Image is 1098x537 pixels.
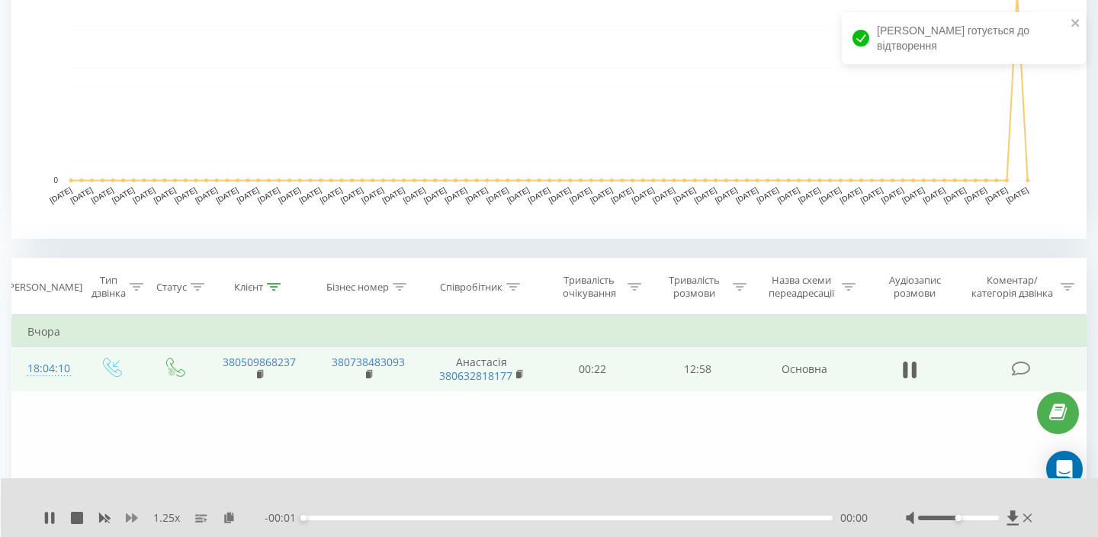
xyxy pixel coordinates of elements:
[1071,17,1081,31] button: close
[439,368,512,383] a: 380632818177
[776,185,801,204] text: [DATE]
[955,515,962,521] div: Accessibility label
[194,185,219,204] text: [DATE]
[942,185,968,204] text: [DATE]
[817,185,843,204] text: [DATE]
[152,185,178,204] text: [DATE]
[734,185,759,204] text: [DATE]
[298,185,323,204] text: [DATE]
[443,185,468,204] text: [DATE]
[645,347,750,391] td: 12:58
[963,185,988,204] text: [DATE]
[873,274,956,300] div: Аудіозапис розмови
[764,274,838,300] div: Назва схеми переадресації
[842,12,1086,64] div: [PERSON_NAME] готується до відтворення
[48,185,73,204] text: [DATE]
[69,185,95,204] text: [DATE]
[173,185,198,204] text: [DATE]
[568,185,593,204] text: [DATE]
[714,185,739,204] text: [DATE]
[422,185,448,204] text: [DATE]
[901,185,926,204] text: [DATE]
[589,185,614,204] text: [DATE]
[91,274,126,300] div: Тип дзвінка
[755,185,780,204] text: [DATE]
[840,510,868,526] span: 00:00
[360,185,385,204] text: [DATE]
[319,185,344,204] text: [DATE]
[922,185,947,204] text: [DATE]
[485,185,510,204] text: [DATE]
[223,355,296,369] a: 380509868237
[12,317,1087,347] td: Вчора
[750,347,859,391] td: Основна
[53,176,58,185] text: 0
[1046,451,1083,487] div: Open Intercom Messenger
[651,185,676,204] text: [DATE]
[256,185,281,204] text: [DATE]
[156,281,187,294] div: Статус
[234,281,263,294] div: Клієнт
[659,274,729,300] div: Тривалість розмови
[332,355,405,369] a: 380738483093
[265,510,303,526] span: - 00:01
[672,185,697,204] text: [DATE]
[277,185,302,204] text: [DATE]
[693,185,718,204] text: [DATE]
[423,347,541,391] td: Анастасія
[111,185,136,204] text: [DATE]
[300,515,307,521] div: Accessibility label
[90,185,115,204] text: [DATE]
[440,281,502,294] div: Співробітник
[797,185,822,204] text: [DATE]
[554,274,624,300] div: Тривалість очікування
[880,185,905,204] text: [DATE]
[326,281,389,294] div: Бізнес номер
[541,347,646,391] td: 00:22
[839,185,864,204] text: [DATE]
[153,510,180,526] span: 1.25 x
[464,185,490,204] text: [DATE]
[631,185,656,204] text: [DATE]
[1005,185,1030,204] text: [DATE]
[859,185,884,204] text: [DATE]
[968,274,1057,300] div: Коментар/категорія дзвінка
[984,185,1009,204] text: [DATE]
[506,185,531,204] text: [DATE]
[547,185,573,204] text: [DATE]
[5,281,82,294] div: [PERSON_NAME]
[402,185,427,204] text: [DATE]
[526,185,551,204] text: [DATE]
[27,354,64,384] div: 18:04:10
[131,185,156,204] text: [DATE]
[214,185,239,204] text: [DATE]
[236,185,261,204] text: [DATE]
[610,185,635,204] text: [DATE]
[339,185,364,204] text: [DATE]
[381,185,406,204] text: [DATE]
